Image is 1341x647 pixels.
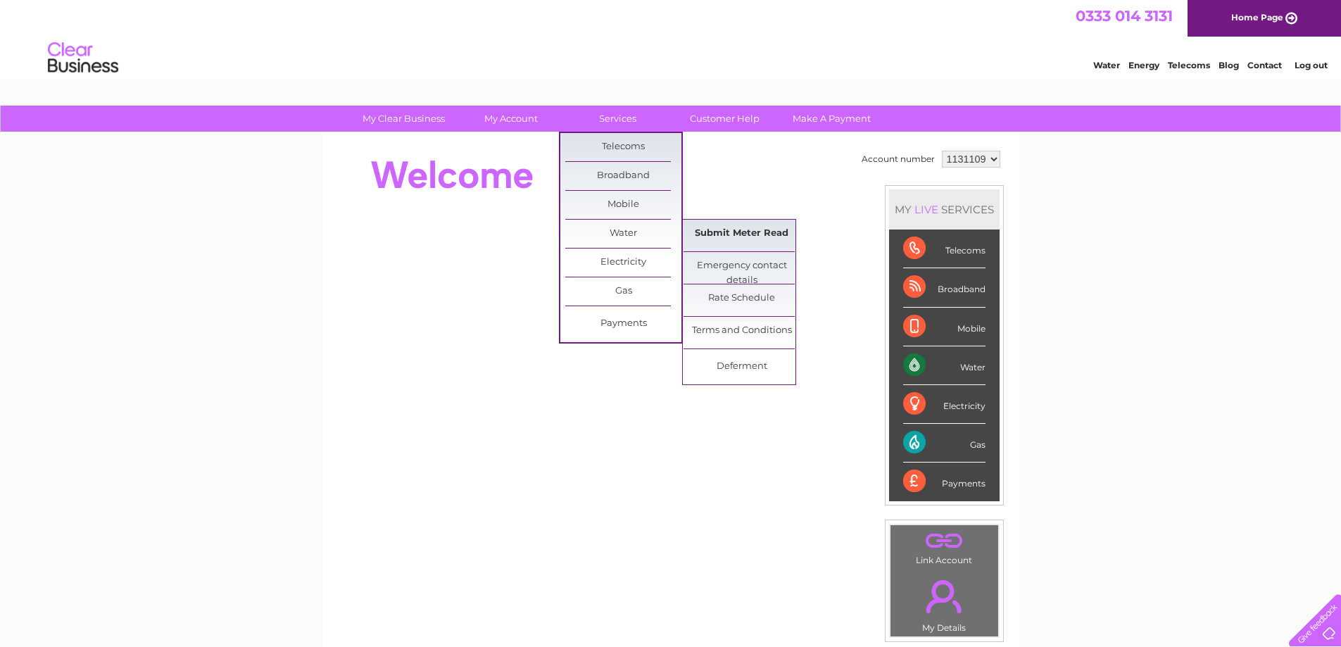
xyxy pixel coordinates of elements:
a: Log out [1295,60,1328,70]
a: Telecoms [1168,60,1210,70]
div: Clear Business is a trading name of Verastar Limited (registered in [GEOGRAPHIC_DATA] No. 3667643... [339,8,1004,68]
div: Electricity [903,385,986,424]
div: Gas [903,424,986,463]
a: My Account [453,106,569,132]
td: Account number [858,147,938,171]
a: Water [1093,60,1120,70]
a: Customer Help [667,106,783,132]
div: Mobile [903,308,986,346]
a: Make A Payment [774,106,890,132]
a: Gas [565,277,681,306]
div: Broadband [903,268,986,307]
a: My Clear Business [346,106,462,132]
a: Electricity [565,249,681,277]
td: My Details [890,568,999,637]
div: LIVE [912,203,941,216]
a: Water [565,220,681,248]
a: Terms and Conditions [684,317,800,345]
a: Emergency contact details [684,252,800,280]
a: Rate Schedule [684,284,800,313]
td: Link Account [890,524,999,569]
a: Services [560,106,676,132]
div: Payments [903,463,986,501]
a: Payments [565,310,681,338]
a: . [894,572,995,621]
a: Broadband [565,162,681,190]
a: Energy [1128,60,1159,70]
div: Water [903,346,986,385]
a: Blog [1219,60,1239,70]
div: Telecoms [903,230,986,268]
a: 0333 014 3131 [1076,7,1173,25]
a: . [894,529,995,553]
a: Mobile [565,191,681,219]
div: MY SERVICES [889,189,1000,230]
a: Contact [1247,60,1282,70]
img: logo.png [47,37,119,80]
a: Deferment [684,353,800,381]
a: Telecoms [565,133,681,161]
a: Submit Meter Read [684,220,800,248]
